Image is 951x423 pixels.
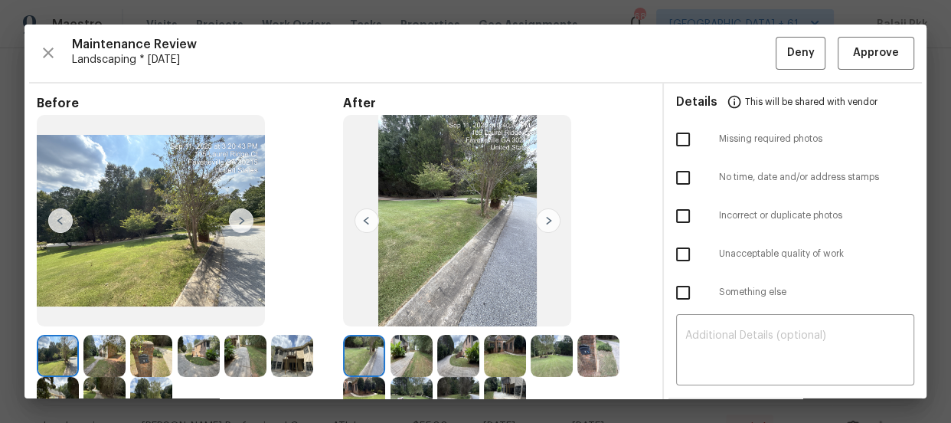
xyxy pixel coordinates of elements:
[72,52,776,67] span: Landscaping * [DATE]
[853,44,899,63] span: Approve
[229,208,253,233] img: right-chevron-button-url
[719,171,914,184] span: No time, date and/or address stamps
[664,274,926,312] div: Something else
[343,96,649,111] span: After
[664,197,926,235] div: Incorrect or duplicate photos
[536,208,560,233] img: right-chevron-button-url
[719,133,914,146] span: Missing required photos
[355,208,379,233] img: left-chevron-button-url
[838,37,914,70] button: Approve
[664,235,926,274] div: Unacceptable quality of work
[664,159,926,197] div: No time, date and/or address stamps
[72,37,776,52] span: Maintenance Review
[776,37,825,70] button: Deny
[37,96,343,111] span: Before
[676,84,717,120] span: Details
[719,248,914,261] span: Unacceptable quality of work
[787,44,815,63] span: Deny
[48,208,73,233] img: left-chevron-button-url
[719,286,914,299] span: Something else
[664,120,926,159] div: Missing required photos
[719,209,914,222] span: Incorrect or duplicate photos
[745,84,877,120] span: This will be shared with vendor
